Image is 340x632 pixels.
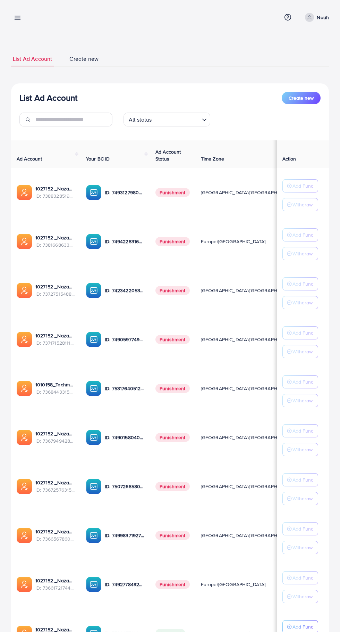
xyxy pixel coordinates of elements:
p: Add Fund [292,329,314,337]
button: Withdraw [282,590,318,603]
img: ic-ba-acc.ded83a64.svg [86,283,101,298]
p: ID: 7423422053648285697 [105,286,144,295]
p: Add Fund [292,476,314,484]
span: Punishment [155,482,190,491]
p: ID: 7490597749134508040 [105,335,144,344]
p: ID: 7507268580682137618 [105,482,144,491]
button: Withdraw [282,247,318,260]
div: Search for option [124,113,210,126]
span: Ad Account [17,155,42,162]
span: List Ad Account [13,55,52,63]
span: [GEOGRAPHIC_DATA]/[GEOGRAPHIC_DATA] [201,287,297,294]
span: ID: 7366172174454882305 [35,584,75,591]
img: ic-ba-acc.ded83a64.svg [86,577,101,592]
div: <span class='underline'>1027152 _Nazaagency_003</span></br>7367949428067450896 [35,430,75,444]
div: <span class='underline'>1027152 _Nazaagency_0051</span></br>7366567860828749825 [35,528,75,542]
span: ID: 7367949428067450896 [35,437,75,444]
span: [GEOGRAPHIC_DATA]/[GEOGRAPHIC_DATA] [201,532,297,539]
span: [GEOGRAPHIC_DATA]/[GEOGRAPHIC_DATA] [201,385,297,392]
span: ID: 7388328519014645761 [35,192,75,199]
img: ic-ads-acc.e4c84228.svg [17,577,32,592]
span: Europe/[GEOGRAPHIC_DATA] [201,238,266,245]
a: 1010158_Techmanistan pk acc_1715599413927 [35,381,75,388]
img: ic-ads-acc.e4c84228.svg [17,283,32,298]
p: ID: 7490158040596217873 [105,433,144,442]
span: Create new [289,95,314,101]
span: Europe/[GEOGRAPHIC_DATA] [201,581,266,588]
span: Punishment [155,384,190,393]
div: <span class='underline'>1027152 _Nazaagency_007</span></br>7372751548805726224 [35,283,75,297]
p: ID: 7493127980932333584 [105,188,144,197]
input: Search for option [154,113,199,125]
img: ic-ba-acc.ded83a64.svg [86,430,101,445]
button: Add Fund [282,375,318,388]
button: Add Fund [282,326,318,339]
span: ID: 7371715281112170513 [35,339,75,346]
button: Add Fund [282,522,318,535]
p: Add Fund [292,182,314,190]
span: ID: 7366567860828749825 [35,535,75,542]
img: ic-ba-acc.ded83a64.svg [86,479,101,494]
a: Nouh [302,13,329,22]
span: Punishment [155,335,190,344]
button: Add Fund [282,179,318,192]
button: Withdraw [282,541,318,554]
h3: List Ad Account [19,93,77,103]
img: ic-ba-acc.ded83a64.svg [86,381,101,396]
img: ic-ads-acc.e4c84228.svg [17,332,32,347]
button: Withdraw [282,492,318,505]
a: 1027152 _Nazaagency_018 [35,577,75,584]
p: Add Fund [292,623,314,631]
button: Add Fund [282,277,318,290]
p: Add Fund [292,525,314,533]
button: Withdraw [282,394,318,407]
div: <span class='underline'>1027152 _Nazaagency_018</span></br>7366172174454882305 [35,577,75,591]
p: Add Fund [292,574,314,582]
button: Add Fund [282,473,318,486]
img: ic-ba-acc.ded83a64.svg [86,185,101,200]
img: ic-ads-acc.e4c84228.svg [17,528,32,543]
span: Punishment [155,237,190,246]
span: [GEOGRAPHIC_DATA]/[GEOGRAPHIC_DATA] [201,434,297,441]
div: <span class='underline'>1027152 _Nazaagency_016</span></br>7367257631523782657 [35,479,75,493]
p: ID: 7531764051207716871 [105,384,144,393]
p: Withdraw [292,543,313,552]
span: [GEOGRAPHIC_DATA]/[GEOGRAPHIC_DATA] [201,189,297,196]
span: ID: 7372751548805726224 [35,290,75,297]
span: Ad Account Status [155,148,181,162]
img: ic-ba-acc.ded83a64.svg [86,332,101,347]
span: Punishment [155,531,190,540]
a: 1027152 _Nazaagency_019 [35,185,75,192]
span: ID: 7368443315504726017 [35,388,75,395]
a: 1027152 _Nazaagency_007 [35,283,75,290]
span: Create new [69,55,99,63]
span: ID: 7367257631523782657 [35,486,75,493]
p: ID: 7492778492849930241 [105,580,144,589]
div: <span class='underline'>1027152 _Nazaagency_04</span></br>7371715281112170513 [35,332,75,346]
img: ic-ads-acc.e4c84228.svg [17,430,32,445]
span: Punishment [155,580,190,589]
button: Create new [282,92,321,104]
div: <span class='underline'>1010158_Techmanistan pk acc_1715599413927</span></br>7368443315504726017 [35,381,75,395]
span: Action [282,155,296,162]
span: [GEOGRAPHIC_DATA]/[GEOGRAPHIC_DATA] [201,336,297,343]
button: Withdraw [282,198,318,211]
button: Add Fund [282,571,318,584]
a: 1027152 _Nazaagency_04 [35,332,75,339]
button: Withdraw [282,443,318,456]
a: 1027152 _Nazaagency_023 [35,234,75,241]
button: Withdraw [282,296,318,309]
p: Add Fund [292,280,314,288]
p: Withdraw [292,445,313,454]
p: Add Fund [292,427,314,435]
img: ic-ads-acc.e4c84228.svg [17,381,32,396]
p: Nouh [317,13,329,22]
a: 1027152 _Nazaagency_016 [35,479,75,486]
div: <span class='underline'>1027152 _Nazaagency_023</span></br>7381668633665093648 [35,234,75,248]
a: 1027152 _Nazaagency_003 [35,430,75,437]
p: Withdraw [292,249,313,258]
p: Add Fund [292,378,314,386]
button: Add Fund [282,424,318,437]
span: Punishment [155,433,190,442]
span: Punishment [155,286,190,295]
